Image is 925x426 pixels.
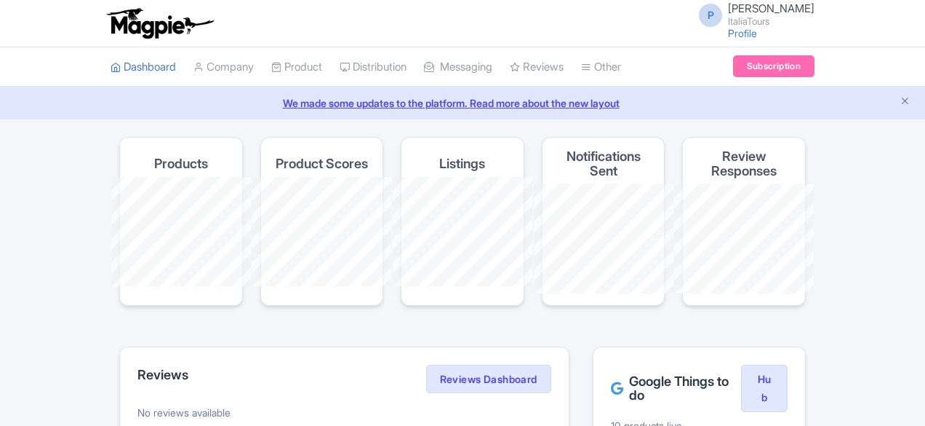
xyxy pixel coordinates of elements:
span: [PERSON_NAME] [728,1,814,15]
a: Company [193,47,254,87]
a: Reviews Dashboard [426,365,551,394]
a: Other [581,47,621,87]
h4: Products [154,157,208,171]
a: Dashboard [111,47,176,87]
p: No reviews available [137,405,551,420]
a: Reviews [510,47,564,87]
h4: Review Responses [694,149,793,178]
a: Hub [741,365,788,413]
h4: Listings [439,157,485,171]
button: Close announcement [900,94,910,111]
span: P [699,4,722,27]
a: Subscription [733,55,814,77]
h2: Reviews [137,368,188,382]
a: P [PERSON_NAME] ItaliaTours [690,3,814,26]
a: Distribution [340,47,407,87]
h4: Notifications Sent [554,149,653,178]
a: Messaging [424,47,492,87]
img: logo-ab69f6fb50320c5b225c76a69d11143b.png [103,7,216,39]
h4: Product Scores [276,157,368,171]
h2: Google Things to do [611,374,741,403]
a: Product [271,47,322,87]
a: We made some updates to the platform. Read more about the new layout [9,95,916,111]
small: ItaliaTours [728,17,814,26]
a: Profile [728,27,757,39]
